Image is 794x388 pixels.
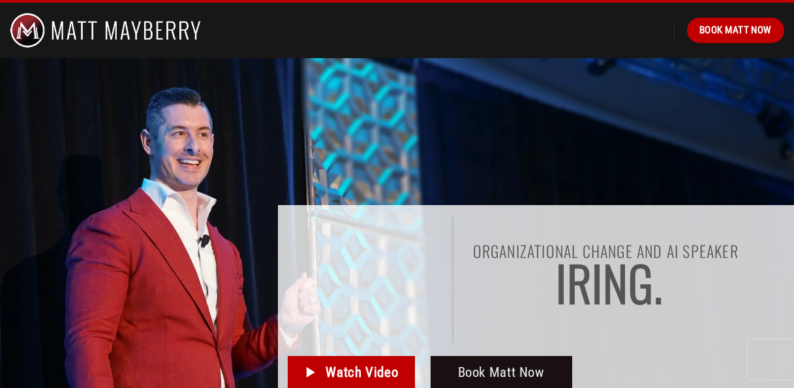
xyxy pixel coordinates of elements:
[473,243,784,259] h1: Organizational change and AI speaker
[687,18,784,42] a: Book Matt Now
[10,3,201,58] img: Matt Mayberry
[326,362,398,383] span: Watch Video
[699,22,772,38] span: Book Matt Now
[458,362,545,383] span: Book Matt Now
